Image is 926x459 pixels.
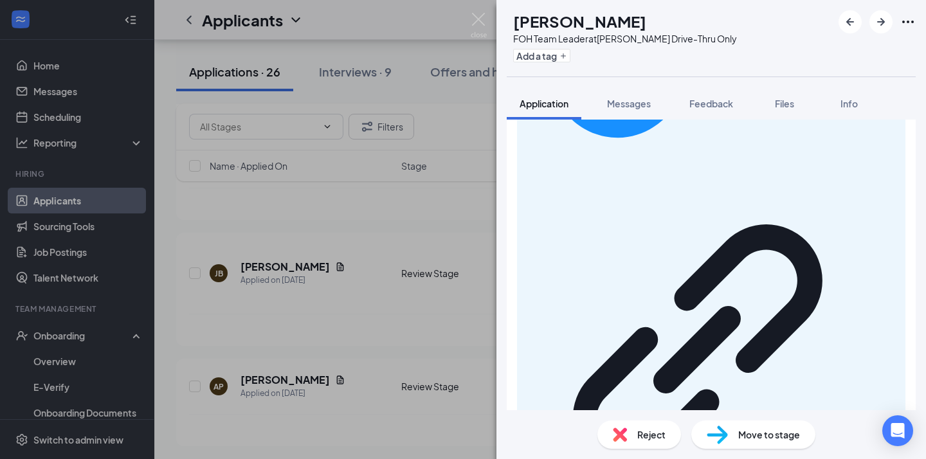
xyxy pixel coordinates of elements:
[775,98,794,109] span: Files
[513,10,646,32] h1: [PERSON_NAME]
[842,14,858,30] svg: ArrowLeftNew
[559,52,567,60] svg: Plus
[869,10,893,33] button: ArrowRight
[637,428,666,442] span: Reject
[513,32,737,45] div: FOH Team Leader at [PERSON_NAME] Drive-Thru Only
[689,98,733,109] span: Feedback
[520,98,568,109] span: Application
[738,428,800,442] span: Move to stage
[882,415,913,446] div: Open Intercom Messenger
[513,49,570,62] button: PlusAdd a tag
[873,14,889,30] svg: ArrowRight
[607,98,651,109] span: Messages
[839,10,862,33] button: ArrowLeftNew
[900,14,916,30] svg: Ellipses
[840,98,858,109] span: Info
